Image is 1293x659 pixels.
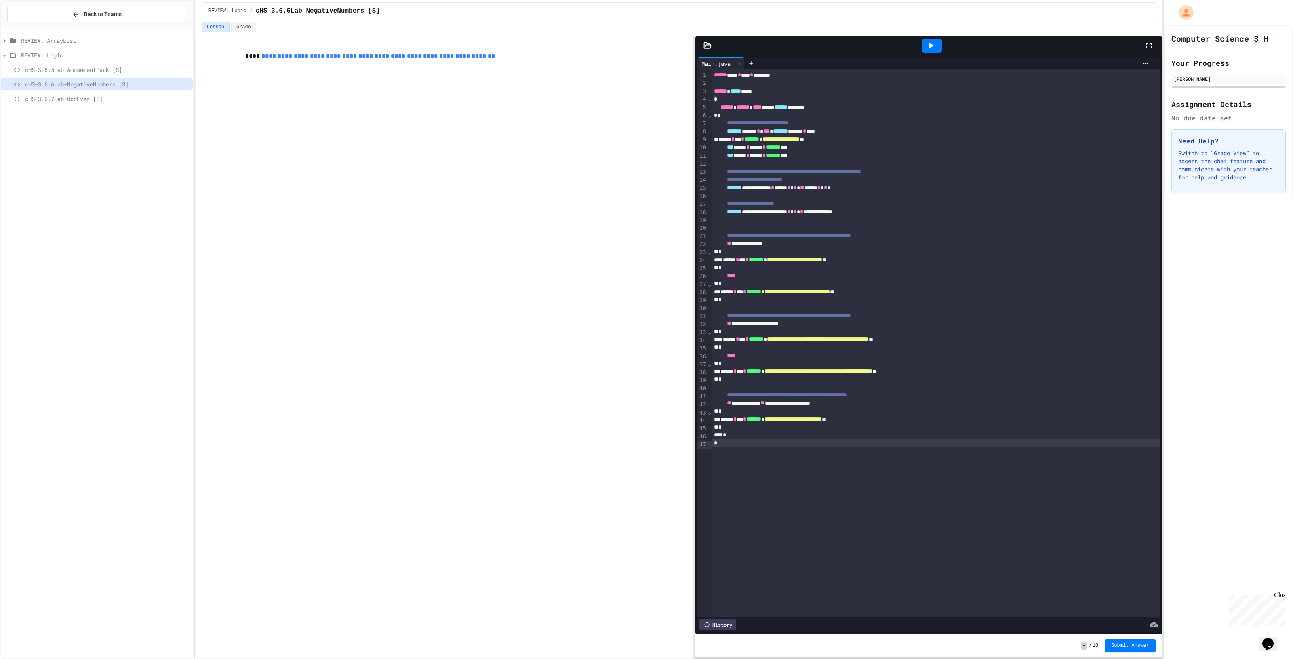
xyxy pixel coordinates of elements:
div: 21 [697,232,708,240]
div: 13 [697,168,708,176]
div: 8 [697,128,708,136]
div: 9 [697,136,708,144]
div: 3 [697,87,708,95]
span: Fold line [708,409,712,416]
div: 22 [697,240,708,248]
span: REVIEW: Logic [21,51,190,59]
div: [PERSON_NAME] [1174,75,1283,82]
div: 26 [697,272,708,280]
div: 20 [697,224,708,232]
span: Fold line [708,249,712,255]
div: 46 [697,433,708,441]
div: 40 [697,385,708,393]
div: 44 [697,417,708,425]
div: 28 [697,288,708,297]
div: 31 [697,312,708,320]
div: 14 [697,176,708,184]
button: Back to Teams [7,6,186,23]
div: 7 [697,120,708,128]
span: Fold line [708,112,712,118]
span: Fold line [708,96,712,102]
div: Main.java [697,59,735,68]
span: Fold line [708,281,712,288]
span: 10 [1093,642,1098,649]
div: Chat with us now!Close [3,3,56,51]
button: Grade [231,22,256,32]
h2: Assignment Details [1171,99,1286,110]
h3: Need Help? [1178,136,1279,146]
div: 4 [697,95,708,103]
div: 41 [697,393,708,401]
div: 12 [697,160,708,168]
h1: Computer Science 3 H [1171,33,1268,44]
div: 39 [697,377,708,385]
div: 19 [697,217,708,225]
span: REVIEW: Logic [208,8,246,14]
iframe: chat widget [1259,627,1285,651]
span: / [249,8,252,14]
div: 23 [697,248,708,257]
div: 5 [697,103,708,112]
button: Lesson [202,22,230,32]
div: 43 [697,409,708,417]
span: Submit Answer [1111,642,1149,649]
button: Submit Answer [1105,639,1156,652]
iframe: chat widget [1226,592,1285,626]
span: - [1081,642,1087,650]
span: cHS-3.6.6Lab-NegativeNumbers [S] [25,80,190,88]
div: 38 [697,368,708,377]
div: My Account [1171,3,1196,22]
span: cHS-3.6.6Lab-NegativeNumbers [S] [256,6,380,16]
p: Switch to "Grade View" to access the chat feature and communicate with your teacher for help and ... [1178,149,1279,181]
div: 18 [697,208,708,217]
span: Back to Teams [84,10,122,19]
div: 45 [697,425,708,433]
div: 2 [697,79,708,87]
div: 25 [697,265,708,273]
span: cHS-3.6.7Lab-OddEven [S] [25,95,190,103]
div: 27 [697,280,708,288]
div: 34 [697,337,708,345]
div: 16 [697,192,708,200]
div: 11 [697,152,708,160]
div: 33 [697,328,708,337]
div: 30 [697,305,708,313]
div: 35 [697,345,708,353]
div: Main.java [697,57,745,69]
div: 10 [697,144,708,152]
div: 42 [697,401,708,409]
span: Fold line [708,329,712,336]
span: / [1089,642,1092,649]
div: 32 [697,320,708,328]
div: 17 [697,200,708,208]
div: 37 [697,361,708,369]
div: 29 [697,297,708,305]
span: Fold line [708,361,712,368]
div: 15 [697,184,708,192]
div: History [699,619,736,630]
div: 36 [697,353,708,361]
div: 47 [697,441,708,449]
div: No due date set [1171,113,1286,123]
h2: Your Progress [1171,57,1286,69]
div: 1 [697,71,708,79]
div: 24 [697,257,708,265]
div: 6 [697,112,708,120]
span: cHS-3.6.5Lab-AmusementPark [S] [25,65,190,74]
span: REVIEW: ArrayList [21,36,190,45]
